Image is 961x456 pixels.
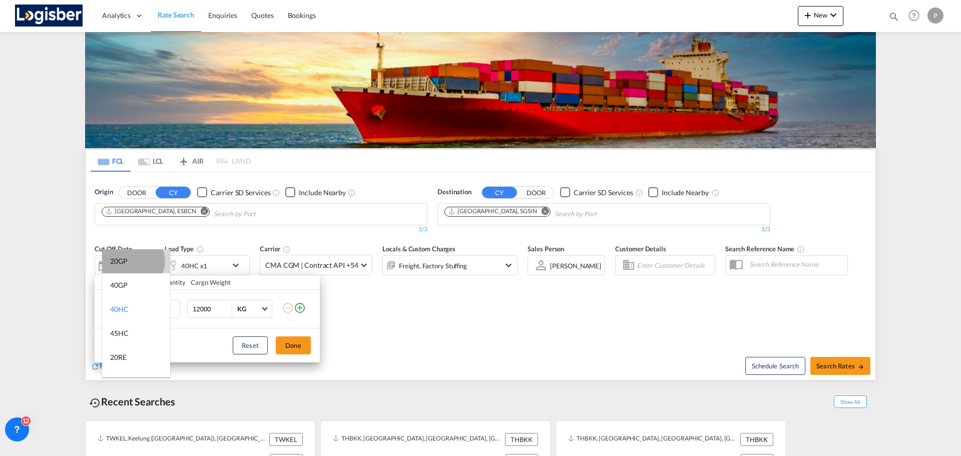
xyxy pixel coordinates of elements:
div: 20RE [110,352,127,362]
div: 20GP [110,256,128,266]
div: 40HC [110,304,129,314]
div: 40GP [110,280,128,290]
div: 40RE [110,376,127,386]
div: 45HC [110,328,129,338]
